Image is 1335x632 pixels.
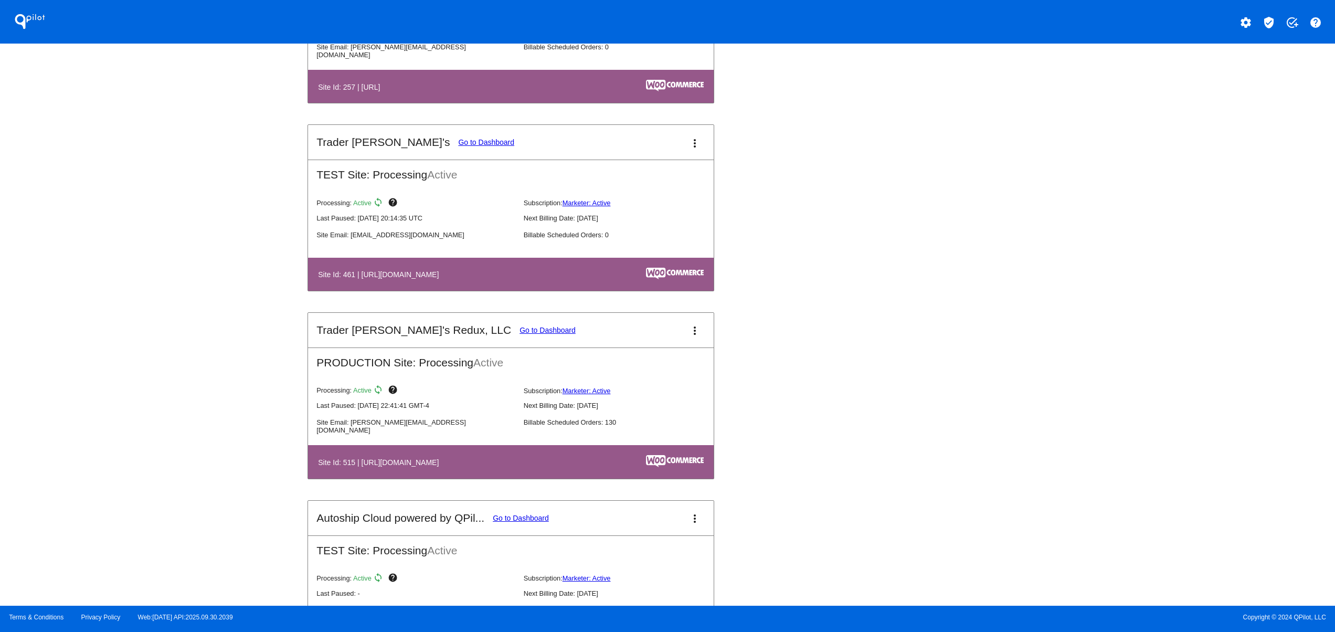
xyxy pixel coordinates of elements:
[316,385,515,397] p: Processing:
[373,385,386,397] mat-icon: sync
[1263,16,1275,29] mat-icon: verified_user
[316,136,450,149] h2: Trader [PERSON_NAME]'s
[524,214,722,222] p: Next Billing Date: [DATE]
[308,536,714,557] h2: TEST Site: Processing
[473,356,503,368] span: Active
[563,199,611,207] a: Marketer: Active
[520,326,576,334] a: Go to Dashboard
[676,614,1326,621] span: Copyright © 2024 QPilot, LLC
[353,199,372,207] span: Active
[427,168,457,181] span: Active
[524,231,722,239] p: Billable Scheduled Orders: 0
[316,197,515,210] p: Processing:
[316,418,515,434] p: Site Email: [PERSON_NAME][EMAIL_ADDRESS][DOMAIN_NAME]
[316,43,515,59] p: Site Email: [PERSON_NAME][EMAIL_ADDRESS][DOMAIN_NAME]
[427,544,457,556] span: Active
[9,614,63,621] a: Terms & Conditions
[316,573,515,585] p: Processing:
[646,268,704,279] img: c53aa0e5-ae75-48aa-9bee-956650975ee5
[388,197,400,210] mat-icon: help
[316,324,511,336] h2: Trader [PERSON_NAME]'s Redux, LLC
[373,573,386,585] mat-icon: sync
[1286,16,1298,29] mat-icon: add_task
[373,197,386,210] mat-icon: sync
[524,418,722,426] p: Billable Scheduled Orders: 130
[318,83,385,91] h4: Site Id: 257 | [URL]
[308,160,714,181] h2: TEST Site: Processing
[9,11,51,32] h1: QPilot
[316,214,515,222] p: Last Paused: [DATE] 20:14:35 UTC
[524,574,722,582] p: Subscription:
[493,514,549,522] a: Go to Dashboard
[688,512,701,525] mat-icon: more_vert
[318,458,444,467] h4: Site Id: 515 | [URL][DOMAIN_NAME]
[524,199,722,207] p: Subscription:
[563,387,611,395] a: Marketer: Active
[524,589,722,597] p: Next Billing Date: [DATE]
[316,512,484,524] h2: Autoship Cloud powered by QPil...
[353,574,372,582] span: Active
[138,614,233,621] a: Web:[DATE] API:2025.09.30.2039
[524,402,722,409] p: Next Billing Date: [DATE]
[308,348,714,369] h2: PRODUCTION Site: Processing
[688,324,701,337] mat-icon: more_vert
[646,80,704,91] img: c53aa0e5-ae75-48aa-9bee-956650975ee5
[81,614,121,621] a: Privacy Policy
[563,574,611,582] a: Marketer: Active
[353,387,372,395] span: Active
[524,387,722,395] p: Subscription:
[388,573,400,585] mat-icon: help
[646,455,704,467] img: c53aa0e5-ae75-48aa-9bee-956650975ee5
[318,270,444,279] h4: Site Id: 461 | [URL][DOMAIN_NAME]
[458,138,514,146] a: Go to Dashboard
[316,231,515,239] p: Site Email: [EMAIL_ADDRESS][DOMAIN_NAME]
[316,589,515,597] p: Last Paused: -
[316,402,515,409] p: Last Paused: [DATE] 22:41:41 GMT-4
[1239,16,1252,29] mat-icon: settings
[1309,16,1322,29] mat-icon: help
[688,137,701,150] mat-icon: more_vert
[524,43,722,51] p: Billable Scheduled Orders: 0
[388,385,400,397] mat-icon: help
